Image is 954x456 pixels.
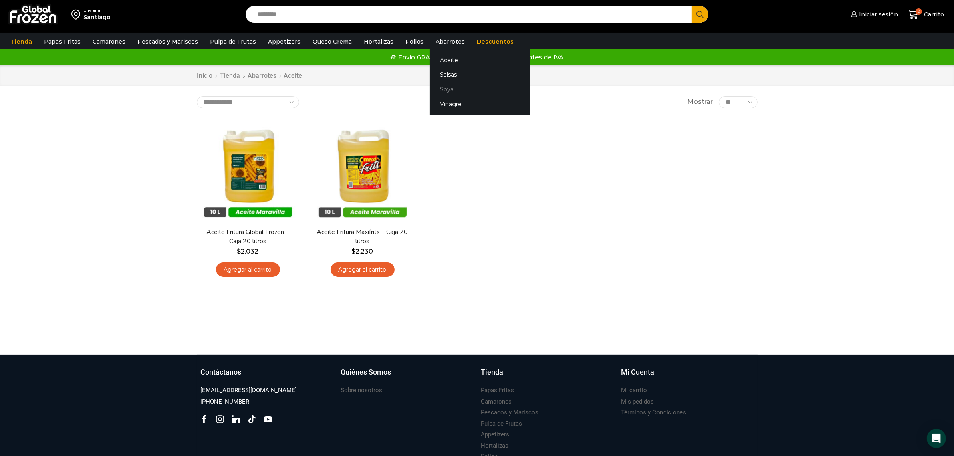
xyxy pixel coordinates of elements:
span: Mostrar [687,97,713,107]
div: Enviar a [83,8,111,13]
span: $ [237,248,241,255]
h3: Pescados y Mariscos [481,408,539,417]
div: Open Intercom Messenger [927,429,946,448]
h3: Pulpa de Frutas [481,420,522,428]
h3: [PHONE_NUMBER] [201,397,251,406]
a: Aceite [430,52,530,67]
h3: [EMAIL_ADDRESS][DOMAIN_NAME] [201,386,297,395]
a: Mi Cuenta [621,367,754,385]
span: 0 [916,8,922,15]
a: [PHONE_NUMBER] [201,396,251,407]
a: Hortalizas [360,34,397,49]
a: Salsas [430,67,530,82]
h3: Quiénes Somos [341,367,391,377]
h3: Sobre nosotros [341,386,383,395]
select: Pedido de la tienda [197,96,299,108]
a: Queso Crema [309,34,356,49]
a: Quiénes Somos [341,367,473,385]
nav: Breadcrumb [197,71,303,81]
a: Camarones [89,34,129,49]
bdi: 2.230 [352,248,373,255]
h3: Mis pedidos [621,397,654,406]
a: Descuentos [473,34,518,49]
button: Search button [692,6,708,23]
div: Santiago [83,13,111,21]
a: Soya [430,82,530,97]
img: address-field-icon.svg [71,8,83,21]
h1: Aceite [284,72,303,79]
a: [EMAIL_ADDRESS][DOMAIN_NAME] [201,385,297,396]
a: Términos y Condiciones [621,407,686,418]
a: Abarrotes [432,34,469,49]
a: Pulpa de Frutas [206,34,260,49]
a: Pollos [401,34,428,49]
h3: Mi carrito [621,386,647,395]
a: Hortalizas [481,440,509,451]
h3: Papas Fritas [481,386,514,395]
a: Pescados y Mariscos [133,34,202,49]
a: Iniciar sesión [849,6,898,22]
a: 0 Carrito [906,5,946,24]
a: Pulpa de Frutas [481,418,522,429]
a: Appetizers [264,34,305,49]
span: Carrito [922,10,944,18]
a: Camarones [481,396,512,407]
bdi: 2.032 [237,248,259,255]
a: Tienda [220,71,241,81]
h3: Hortalizas [481,442,509,450]
a: Pescados y Mariscos [481,407,539,418]
a: Mis pedidos [621,396,654,407]
a: Mi carrito [621,385,647,396]
a: Tienda [481,367,613,385]
h3: Mi Cuenta [621,367,655,377]
a: Contáctanos [201,367,333,385]
a: Vinagre [430,97,530,112]
span: Iniciar sesión [857,10,898,18]
a: Agregar al carrito: “Aceite Fritura Global Frozen – Caja 20 litros” [216,262,280,277]
h3: Términos y Condiciones [621,408,686,417]
a: Appetizers [481,429,510,440]
a: Inicio [197,71,213,81]
a: Sobre nosotros [341,385,383,396]
a: Tienda [7,34,36,49]
h3: Camarones [481,397,512,406]
h3: Contáctanos [201,367,242,377]
a: Papas Fritas [481,385,514,396]
h3: Tienda [481,367,504,377]
a: Papas Fritas [40,34,85,49]
a: Abarrotes [248,71,277,81]
a: Aceite Fritura Global Frozen – Caja 20 litros [202,228,294,246]
span: $ [352,248,356,255]
h3: Appetizers [481,430,510,439]
a: Agregar al carrito: “Aceite Fritura Maxifrits - Caja 20 litros” [331,262,395,277]
a: Aceite Fritura Maxifrits – Caja 20 litros [316,228,408,246]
